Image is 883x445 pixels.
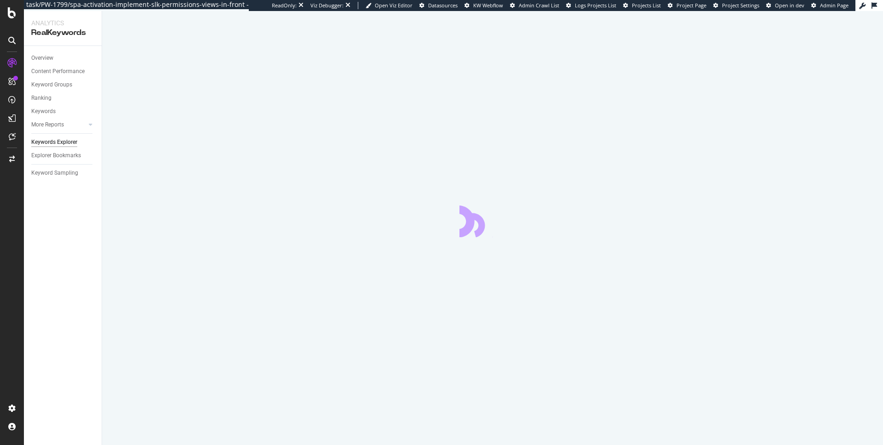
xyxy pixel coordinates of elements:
[31,151,95,160] a: Explorer Bookmarks
[464,2,503,9] a: KW Webflow
[31,53,53,63] div: Overview
[31,168,78,178] div: Keyword Sampling
[31,53,95,63] a: Overview
[775,2,804,9] span: Open in dev
[566,2,616,9] a: Logs Projects List
[272,2,297,9] div: ReadOnly:
[31,67,95,76] a: Content Performance
[31,93,95,103] a: Ranking
[31,120,64,130] div: More Reports
[31,28,94,38] div: RealKeywords
[375,2,413,9] span: Open Viz Editor
[31,18,94,28] div: Analytics
[713,2,759,9] a: Project Settings
[459,204,526,237] div: animation
[820,2,849,9] span: Admin Page
[366,2,413,9] a: Open Viz Editor
[519,2,559,9] span: Admin Crawl List
[677,2,706,9] span: Project Page
[510,2,559,9] a: Admin Crawl List
[766,2,804,9] a: Open in dev
[31,151,81,160] div: Explorer Bookmarks
[31,80,72,90] div: Keyword Groups
[31,93,52,103] div: Ranking
[31,107,56,116] div: Keywords
[31,67,85,76] div: Content Performance
[722,2,759,9] span: Project Settings
[632,2,661,9] span: Projects List
[31,137,77,147] div: Keywords Explorer
[428,2,458,9] span: Datasources
[811,2,849,9] a: Admin Page
[31,168,95,178] a: Keyword Sampling
[668,2,706,9] a: Project Page
[31,107,95,116] a: Keywords
[623,2,661,9] a: Projects List
[310,2,344,9] div: Viz Debugger:
[419,2,458,9] a: Datasources
[575,2,616,9] span: Logs Projects List
[31,137,95,147] a: Keywords Explorer
[473,2,503,9] span: KW Webflow
[31,120,86,130] a: More Reports
[31,80,95,90] a: Keyword Groups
